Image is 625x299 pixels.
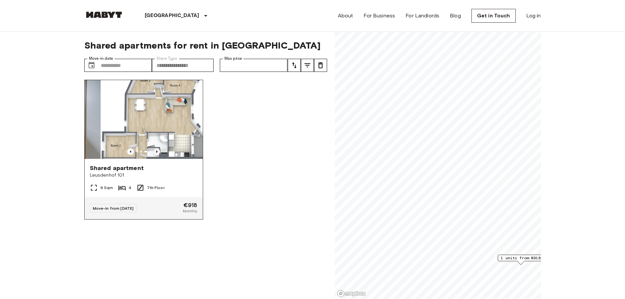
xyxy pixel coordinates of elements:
a: Blog [450,12,461,20]
span: €918 [183,202,198,208]
button: Choose date [85,59,98,72]
a: Previous imagePrevious imageShared apartmentLeusdenhof 1019 Sqm47th FloorMove-in from [DATE]€918M... [84,80,203,220]
a: Get in Touch [471,9,516,23]
button: tune [301,59,314,72]
span: 1 units from €918 [501,255,541,261]
a: Mapbox logo [337,290,366,297]
label: Move-in date [89,56,113,61]
span: 4 [129,185,131,191]
button: tune [314,59,327,72]
label: Share Type [156,56,177,61]
button: Previous image [127,148,134,155]
span: Shared apartments for rent in [GEOGRAPHIC_DATA] [84,40,327,51]
span: 9 Sqm [100,185,113,191]
div: Map marker [498,255,544,265]
a: About [338,12,353,20]
span: Shared apartment [90,164,144,172]
span: 7th Floor [147,185,164,191]
button: Previous image [154,148,160,155]
a: Log in [526,12,541,20]
img: Marketing picture of unit NL-05-028-02M [100,80,219,159]
p: [GEOGRAPHIC_DATA] [145,12,199,20]
span: Move-in from [DATE] [93,206,134,211]
a: For Business [364,12,395,20]
button: tune [288,59,301,72]
span: Leusdenhof 101 [90,172,198,179]
img: Habyt [84,11,124,18]
a: For Landlords [406,12,439,20]
label: Max price [224,56,242,61]
span: Monthly [183,208,197,214]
